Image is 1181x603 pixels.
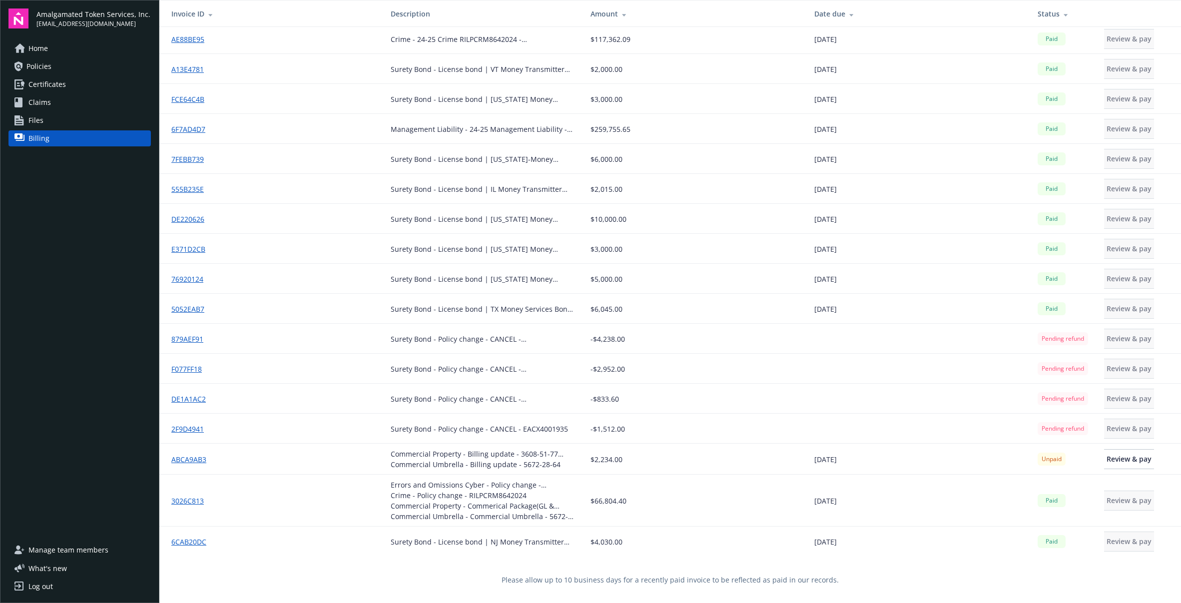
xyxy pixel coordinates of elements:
div: Commercial Property - Billing update - 3608-51-77 WUC [391,449,575,459]
div: Invoice ID [171,8,375,19]
span: Review & pay [1107,304,1152,313]
div: Surety Bond - Policy change - CANCEL - S7A2SU0001200 [391,364,575,374]
button: Review & pay [1104,299,1154,319]
div: Surety Bond - License bond | [US_STATE] Money Transmitter - EACX4001940 [391,94,575,104]
a: 555B235E [171,184,212,194]
span: -$833.60 [590,394,619,404]
a: 6CAB20DC [171,537,214,547]
span: -$1,512.00 [590,424,625,434]
span: Review & pay [1107,364,1152,373]
span: Pending refund [1042,394,1084,403]
span: $6,000.00 [590,154,622,164]
a: Review & pay [1104,449,1154,469]
span: -$2,952.00 [590,364,625,374]
span: [DATE] [814,304,837,314]
div: Surety Bond - Policy change - CANCEL - S7A2SU0001198 [391,394,575,404]
button: Review & pay [1104,359,1154,379]
span: $6,045.00 [590,304,622,314]
span: Policies [26,58,51,74]
div: Commercial Umbrella - Commercial Umbrella - 5672-28-64 [391,511,575,522]
span: Review & pay [1107,34,1152,43]
a: Certificates [8,76,151,92]
span: Paid [1042,304,1062,313]
span: $259,755.65 [590,124,630,134]
div: Please allow up to 10 business days for a recently paid invoice to be reflected as paid in our re... [159,557,1181,603]
span: Review & pay [1107,244,1152,253]
div: Surety Bond - License bond | VT Money Transmitter Bond - EACX4001935 [391,64,575,74]
span: Amalgamated Token Services, Inc. [36,9,150,19]
a: 6F7AD4D7 [171,124,213,134]
span: Review & pay [1107,154,1152,163]
span: [DATE] [814,94,837,104]
button: Review & pay [1104,59,1154,79]
a: 3026C813 [171,496,212,506]
button: What's new [8,563,83,574]
span: Review & pay [1107,496,1152,505]
span: Paid [1042,94,1062,103]
a: ABCA9AB3 [171,454,214,465]
span: Review & pay [1107,454,1152,464]
span: Review & pay [1107,334,1152,343]
span: $5,000.00 [590,274,622,284]
a: 76920124 [171,274,211,284]
a: Policies [8,58,151,74]
span: Manage team members [28,542,108,558]
a: Manage team members [8,542,151,558]
a: A13E4781 [171,64,212,74]
a: DE220626 [171,214,212,224]
span: Review & pay [1107,424,1152,433]
span: $10,000.00 [590,214,626,224]
div: Date due [814,8,1022,19]
span: Review & pay [1107,537,1152,546]
span: $2,000.00 [590,64,622,74]
span: $66,804.40 [590,496,626,506]
span: Billing [28,130,49,146]
span: Paid [1042,274,1062,283]
span: [DATE] [814,454,837,465]
span: $2,015.00 [590,184,622,194]
a: AE88BE95 [171,34,212,44]
span: Paid [1042,154,1062,163]
a: 7FEBB739 [171,154,212,164]
button: Review & pay [1104,29,1154,49]
span: [DATE] [814,496,837,506]
span: [DATE] [814,64,837,74]
a: Files [8,112,151,128]
span: Files [28,112,43,128]
span: Review & pay [1107,274,1152,283]
a: DE1A1AC2 [171,394,214,404]
span: Paid [1042,496,1062,505]
a: Billing [8,130,151,146]
button: Review & pay [1104,269,1154,289]
a: Home [8,40,151,56]
span: Paid [1042,244,1062,253]
button: Review & pay [1104,179,1154,199]
span: Claims [28,94,51,110]
div: Errors and Omissions Cyber - Policy change - RILPTEOCY8642024 [391,480,575,490]
span: Paid [1042,214,1062,223]
span: Pending refund [1042,364,1084,373]
span: Pending refund [1042,334,1084,343]
button: Review & pay [1104,389,1154,409]
span: [EMAIL_ADDRESS][DOMAIN_NAME] [36,19,150,28]
span: What ' s new [28,563,67,574]
span: [DATE] [814,244,837,254]
span: $4,030.00 [590,537,622,547]
div: Surety Bond - License bond | [US_STATE] Money Transmitter - EACX4001926 [391,274,575,284]
span: [DATE] [814,184,837,194]
span: Paid [1042,537,1062,546]
span: $2,234.00 [590,454,622,465]
button: Review & pay [1104,329,1154,349]
span: Home [28,40,48,56]
div: Crime - 24-25 Crime RILPCRM8642024 - RILPCRM8642024 [391,34,575,44]
span: [DATE] [814,124,837,134]
button: Review & pay [1104,149,1154,169]
button: Amalgamated Token Services, Inc.[EMAIL_ADDRESS][DOMAIN_NAME] [36,8,151,28]
div: Commercial Property - Commerical Package(GL & Property) - 3608-51-77 WUC [391,501,575,511]
div: Surety Bond - License bond | [US_STATE] Money Transfer Bon - EACX4001947 [391,214,575,224]
span: Unpaid [1042,455,1062,464]
span: [DATE] [814,154,837,164]
div: Status [1038,8,1088,19]
button: Review & pay [1104,419,1154,439]
span: [DATE] [814,274,837,284]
